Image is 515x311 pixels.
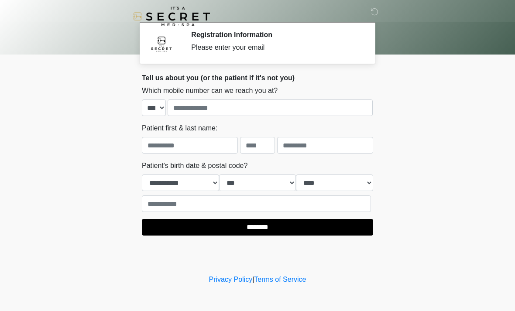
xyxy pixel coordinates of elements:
[191,31,360,39] h2: Registration Information
[148,31,175,57] img: Agent Avatar
[142,123,217,133] label: Patient first & last name:
[142,74,373,82] h2: Tell us about you (or the patient if it's not you)
[133,7,210,26] img: It's A Secret Med Spa Logo
[191,42,360,53] div: Please enter your email
[252,276,254,283] a: |
[142,161,247,171] label: Patient's birth date & postal code?
[142,85,278,96] label: Which mobile number can we reach you at?
[209,276,253,283] a: Privacy Policy
[254,276,306,283] a: Terms of Service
